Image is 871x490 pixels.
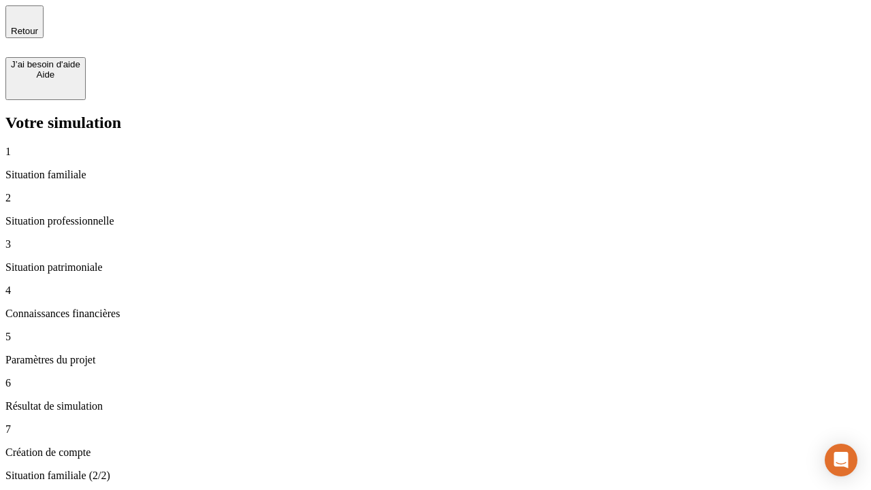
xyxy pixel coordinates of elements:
[11,69,80,80] div: Aide
[5,238,866,250] p: 3
[5,215,866,227] p: Situation professionnelle
[5,470,866,482] p: Situation familiale (2/2)
[5,446,866,459] p: Création de compte
[5,354,866,366] p: Paramètres du projet
[5,331,866,343] p: 5
[5,400,866,412] p: Résultat de simulation
[5,114,866,132] h2: Votre simulation
[5,377,866,389] p: 6
[5,261,866,274] p: Situation patrimoniale
[5,169,866,181] p: Situation familiale
[5,57,86,100] button: J’ai besoin d'aideAide
[825,444,857,476] div: Open Intercom Messenger
[5,423,866,436] p: 7
[5,5,44,38] button: Retour
[5,308,866,320] p: Connaissances financières
[11,59,80,69] div: J’ai besoin d'aide
[5,284,866,297] p: 4
[5,192,866,204] p: 2
[11,26,38,36] span: Retour
[5,146,866,158] p: 1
